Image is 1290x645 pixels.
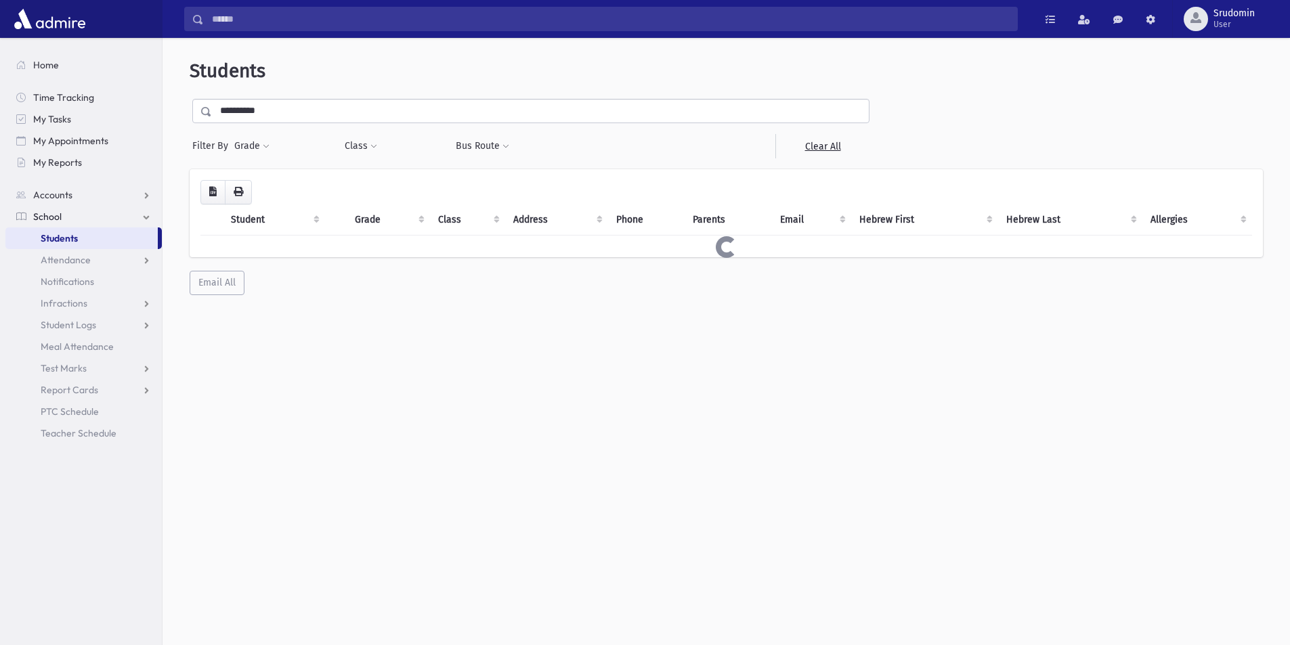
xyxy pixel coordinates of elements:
[344,134,378,158] button: Class
[5,422,162,444] a: Teacher Schedule
[775,134,869,158] a: Clear All
[1142,204,1252,236] th: Allergies
[5,379,162,401] a: Report Cards
[41,254,91,266] span: Attendance
[41,384,98,396] span: Report Cards
[5,54,162,76] a: Home
[608,204,685,236] th: Phone
[5,227,158,249] a: Students
[5,292,162,314] a: Infractions
[234,134,270,158] button: Grade
[204,7,1017,31] input: Search
[5,357,162,379] a: Test Marks
[33,113,71,125] span: My Tasks
[33,210,62,223] span: School
[190,60,265,82] span: Students
[41,340,114,353] span: Meal Attendance
[998,204,1143,236] th: Hebrew Last
[5,130,162,152] a: My Appointments
[33,189,72,201] span: Accounts
[5,184,162,206] a: Accounts
[41,319,96,331] span: Student Logs
[192,139,234,153] span: Filter By
[33,135,108,147] span: My Appointments
[347,204,429,236] th: Grade
[33,91,94,104] span: Time Tracking
[190,271,244,295] button: Email All
[455,134,510,158] button: Bus Route
[5,314,162,336] a: Student Logs
[223,204,325,236] th: Student
[5,401,162,422] a: PTC Schedule
[41,405,99,418] span: PTC Schedule
[685,204,772,236] th: Parents
[1213,19,1255,30] span: User
[5,87,162,108] a: Time Tracking
[11,5,89,32] img: AdmirePro
[33,156,82,169] span: My Reports
[33,59,59,71] span: Home
[5,206,162,227] a: School
[772,204,851,236] th: Email
[41,297,87,309] span: Infractions
[41,362,87,374] span: Test Marks
[225,180,252,204] button: Print
[430,204,506,236] th: Class
[5,271,162,292] a: Notifications
[5,249,162,271] a: Attendance
[851,204,997,236] th: Hebrew First
[1213,8,1255,19] span: Srudomin
[5,152,162,173] a: My Reports
[505,204,608,236] th: Address
[41,427,116,439] span: Teacher Schedule
[41,275,94,288] span: Notifications
[200,180,225,204] button: CSV
[5,336,162,357] a: Meal Attendance
[5,108,162,130] a: My Tasks
[41,232,78,244] span: Students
